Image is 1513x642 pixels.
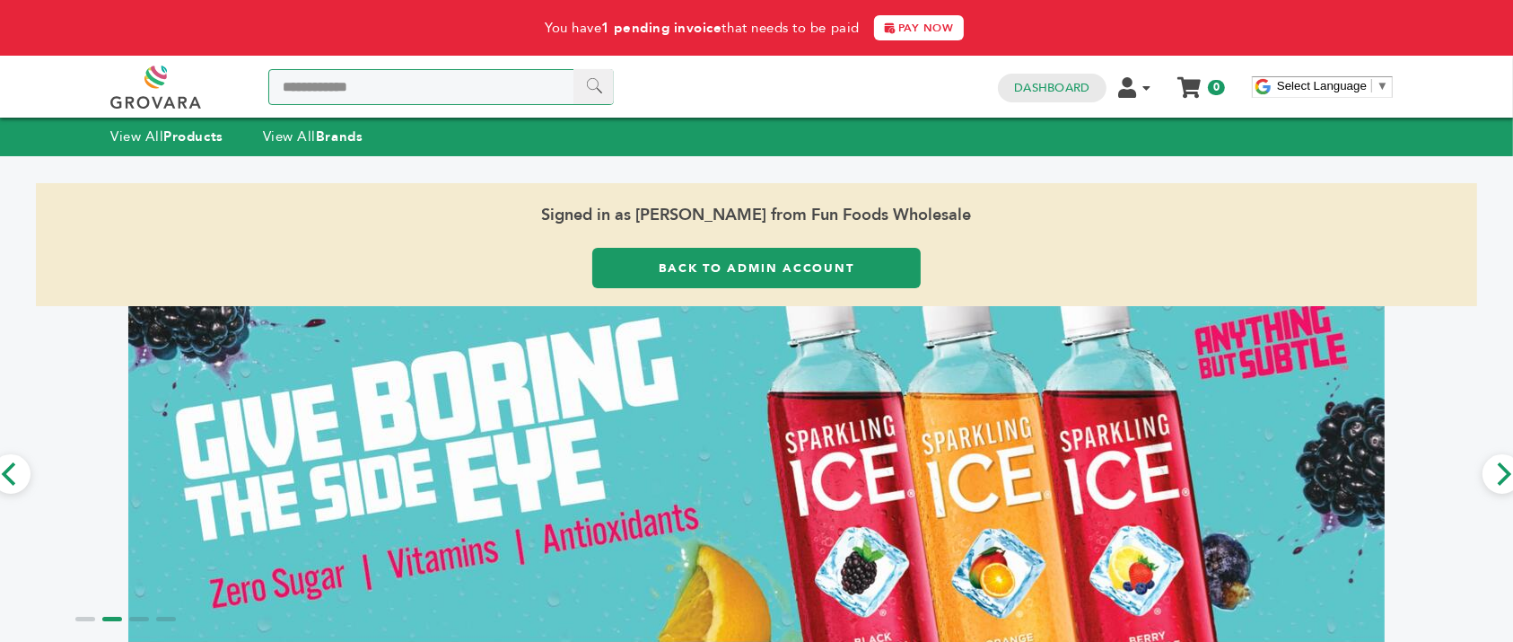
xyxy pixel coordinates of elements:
a: Select Language​ [1277,79,1388,92]
a: PAY NOW [874,15,964,40]
span: ▼ [1377,79,1388,92]
span: 0 [1208,80,1225,95]
strong: 1 pending invoice [601,19,722,37]
a: View AllBrands [263,128,363,145]
a: Back to Admin Account [592,248,920,288]
a: My Cart [1179,72,1200,91]
li: Page dot 1 [75,617,95,621]
strong: Products [163,128,223,145]
span: Select Language [1277,79,1367,92]
a: View AllProducts [110,128,223,145]
a: Dashboard [1014,80,1089,96]
input: Search a product or brand... [268,69,614,105]
li: Page dot 3 [129,617,149,621]
span: ​ [1371,79,1372,92]
li: Page dot 2 [102,617,122,621]
span: Signed in as [PERSON_NAME] from Fun Foods Wholesale [36,183,1477,248]
li: Page dot 4 [156,617,176,621]
strong: Brands [316,128,363,145]
span: You have that needs to be paid [545,19,860,37]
